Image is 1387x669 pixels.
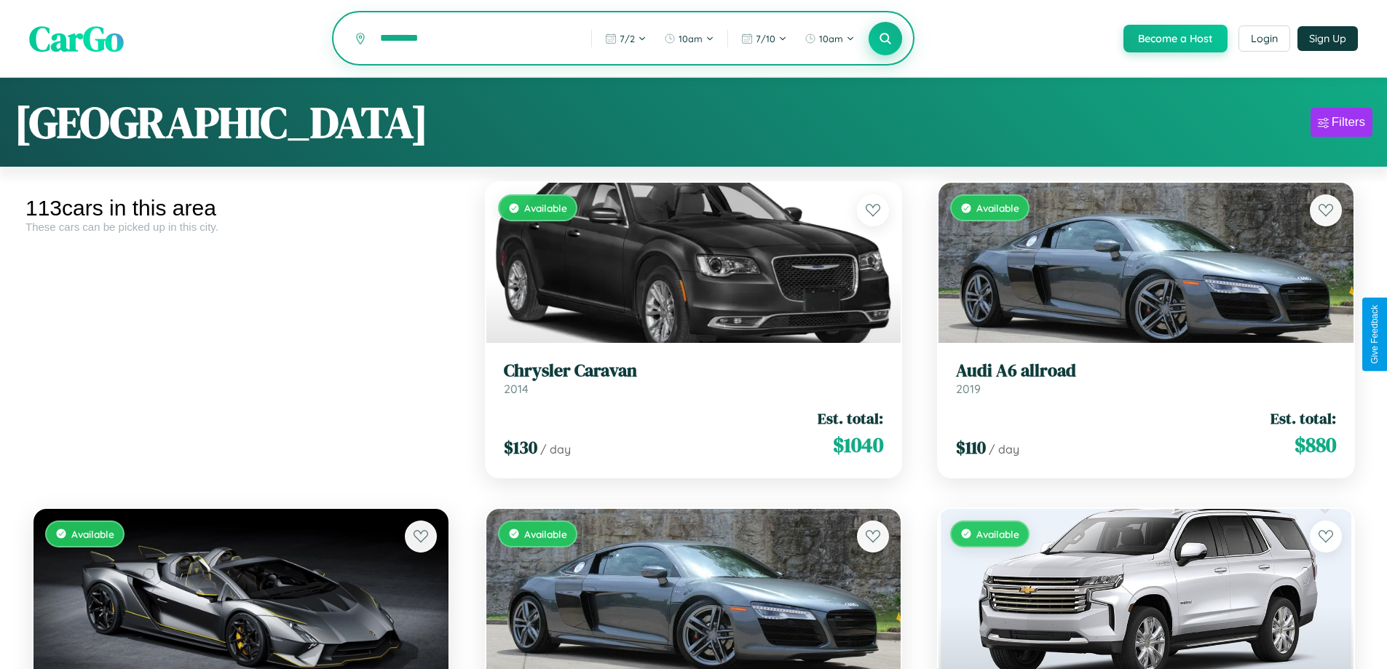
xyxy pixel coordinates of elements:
[1271,408,1336,429] span: Est. total:
[657,27,722,50] button: 10am
[819,33,843,44] span: 10am
[1311,108,1372,137] button: Filters
[956,360,1336,381] h3: Audi A6 allroad
[797,27,862,50] button: 10am
[956,360,1336,396] a: Audi A6 allroad2019
[956,435,986,459] span: $ 110
[989,442,1019,456] span: / day
[504,360,884,381] h3: Chrysler Caravan
[1123,25,1228,52] button: Become a Host
[976,528,1019,540] span: Available
[15,92,428,152] h1: [GEOGRAPHIC_DATA]
[504,360,884,396] a: Chrysler Caravan2014
[504,435,537,459] span: $ 130
[524,202,567,214] span: Available
[598,27,654,50] button: 7/2
[540,442,571,456] span: / day
[1332,115,1365,130] div: Filters
[1295,430,1336,459] span: $ 880
[620,33,635,44] span: 7 / 2
[833,430,883,459] span: $ 1040
[734,27,794,50] button: 7/10
[29,15,124,63] span: CarGo
[976,202,1019,214] span: Available
[504,381,529,396] span: 2014
[956,381,981,396] span: 2019
[524,528,567,540] span: Available
[25,196,457,221] div: 113 cars in this area
[25,221,457,233] div: These cars can be picked up in this city.
[679,33,703,44] span: 10am
[1297,26,1358,51] button: Sign Up
[71,528,114,540] span: Available
[1238,25,1290,52] button: Login
[818,408,883,429] span: Est. total:
[756,33,775,44] span: 7 / 10
[1370,305,1380,364] div: Give Feedback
